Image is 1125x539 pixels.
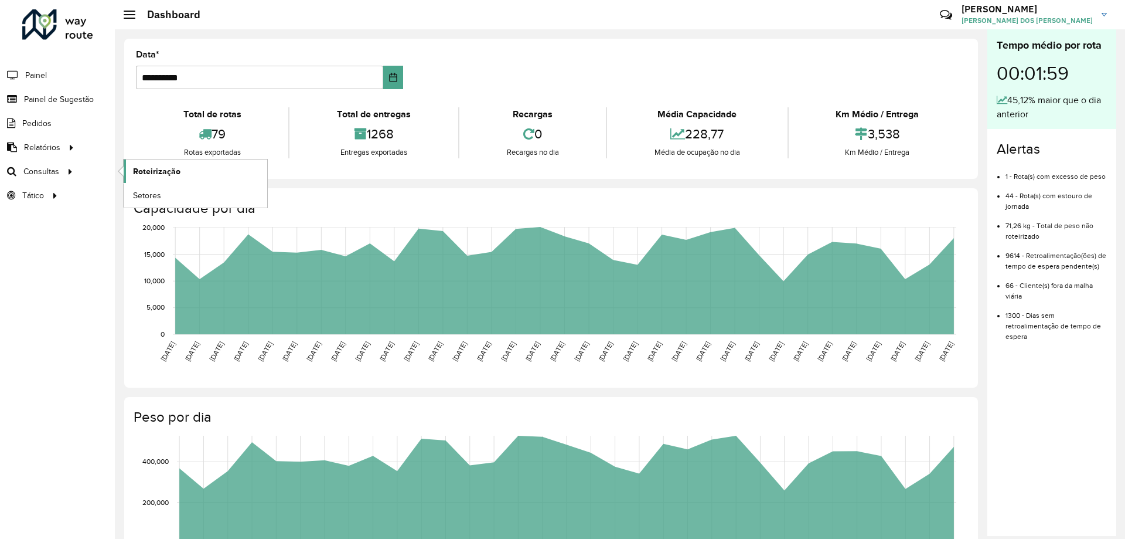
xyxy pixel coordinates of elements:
[1005,242,1107,272] li: 9614 - Retroalimentação(ões) de tempo de espera pendente(s)
[889,340,906,362] text: [DATE]
[743,340,760,362] text: [DATE]
[462,107,603,121] div: Recargas
[24,141,60,154] span: Relatórios
[768,340,785,362] text: [DATE]
[610,147,784,158] div: Média de ocupação no dia
[257,340,274,362] text: [DATE]
[281,340,298,362] text: [DATE]
[136,48,159,62] label: Data
[403,340,420,362] text: [DATE]
[670,340,687,362] text: [DATE]
[144,277,165,284] text: 10,000
[694,340,711,362] text: [DATE]
[622,340,639,362] text: [DATE]
[1005,162,1107,182] li: 1 - Rota(s) com excesso de peso
[475,340,492,362] text: [DATE]
[133,189,161,202] span: Setores
[142,224,165,232] text: 20,000
[597,340,614,362] text: [DATE]
[1005,212,1107,242] li: 71,26 kg - Total de peso não roteirizado
[937,340,954,362] text: [DATE]
[997,53,1107,93] div: 00:01:59
[292,107,455,121] div: Total de entregas
[329,340,346,362] text: [DATE]
[997,38,1107,53] div: Tempo médio por rota
[124,160,267,183] a: Roteirização
[183,340,200,362] text: [DATE]
[962,4,1093,15] h3: [PERSON_NAME]
[133,165,180,178] span: Roteirização
[500,340,517,362] text: [DATE]
[135,8,200,21] h2: Dashboard
[161,330,165,338] text: 0
[22,189,44,202] span: Tático
[427,340,444,362] text: [DATE]
[1005,301,1107,342] li: 1300 - Dias sem retroalimentação de tempo de espera
[962,15,1093,26] span: [PERSON_NAME] DOS [PERSON_NAME]
[139,121,285,147] div: 79
[646,340,663,362] text: [DATE]
[792,340,809,362] text: [DATE]
[462,147,603,158] div: Recargas no dia
[25,69,47,82] span: Painel
[610,121,784,147] div: 228,77
[840,340,857,362] text: [DATE]
[792,121,963,147] div: 3,538
[232,340,249,362] text: [DATE]
[610,107,784,121] div: Média Capacidade
[208,340,225,362] text: [DATE]
[142,499,169,506] text: 200,000
[997,93,1107,121] div: 45,12% maior que o dia anterior
[134,200,966,217] h4: Capacidade por dia
[792,107,963,121] div: Km Médio / Entrega
[462,121,603,147] div: 0
[383,66,404,89] button: Choose Date
[139,107,285,121] div: Total de rotas
[22,117,52,130] span: Pedidos
[354,340,371,362] text: [DATE]
[865,340,882,362] text: [DATE]
[378,340,395,362] text: [DATE]
[913,340,930,362] text: [DATE]
[292,121,455,147] div: 1268
[159,340,176,362] text: [DATE]
[792,147,963,158] div: Km Médio / Entrega
[524,340,541,362] text: [DATE]
[292,147,455,158] div: Entregas exportadas
[572,340,589,362] text: [DATE]
[548,340,565,362] text: [DATE]
[124,184,267,207] a: Setores
[451,340,468,362] text: [DATE]
[146,304,165,311] text: 5,000
[305,340,322,362] text: [DATE]
[816,340,833,362] text: [DATE]
[1005,272,1107,301] li: 66 - Cliente(s) fora da malha viária
[142,458,169,466] text: 400,000
[1005,182,1107,212] li: 44 - Rota(s) com estouro de jornada
[144,250,165,258] text: 15,000
[24,93,94,106] span: Painel de Sugestão
[933,2,959,28] a: Contato Rápido
[23,165,59,178] span: Consultas
[997,141,1107,158] h4: Alertas
[134,409,966,426] h4: Peso por dia
[139,147,285,158] div: Rotas exportadas
[719,340,736,362] text: [DATE]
